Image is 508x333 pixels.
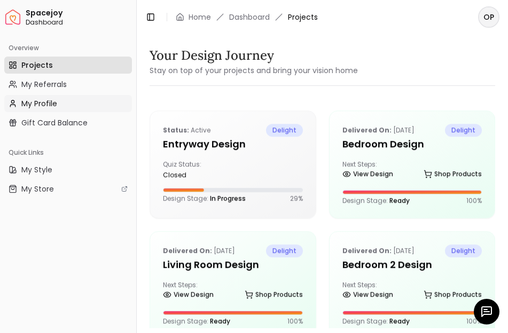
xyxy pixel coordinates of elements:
[342,137,482,152] h5: Bedroom design
[424,166,482,181] a: Shop Products
[445,124,482,137] span: delight
[288,12,318,22] span: Projects
[5,10,20,25] img: Spacejoy Logo
[150,47,358,64] h3: Your Design Journey
[163,244,235,257] p: [DATE]
[342,281,482,302] div: Next Steps:
[466,317,482,326] p: 100 %
[163,125,189,134] b: Status:
[163,281,303,302] div: Next Steps:
[479,7,498,27] span: OP
[342,317,410,326] p: Design Stage:
[189,12,211,22] a: Home
[342,287,393,302] a: View Design
[4,95,132,112] a: My Profile
[4,161,132,178] a: My Style
[342,160,482,181] div: Next Steps:
[163,171,229,179] div: closed
[342,257,482,272] h5: Bedroom 2 Design
[424,287,482,302] a: Shop Products
[21,117,88,128] span: Gift Card Balance
[26,18,132,27] span: Dashboard
[342,166,393,181] a: View Design
[21,164,52,175] span: My Style
[163,246,212,255] b: Delivered on:
[210,316,230,326] span: Ready
[342,246,392,255] b: Delivered on:
[342,244,415,257] p: [DATE]
[163,160,229,179] div: Quiz Status:
[21,98,57,109] span: My Profile
[4,180,132,197] a: My Store
[4,114,132,131] a: Gift Card Balance
[5,10,20,25] a: Spacejoy
[150,65,358,76] small: Stay on top of your projects and bring your vision home
[478,6,499,28] button: OP
[389,196,410,205] span: Ready
[466,196,482,205] p: 100 %
[163,287,214,302] a: View Design
[26,9,132,18] span: Spacejoy
[163,194,246,203] p: Design Stage:
[342,125,392,134] b: Delivered on:
[266,244,303,257] span: delight
[210,194,246,203] span: In Progress
[4,39,132,57] div: Overview
[163,137,303,152] h5: entryway design
[21,184,54,194] span: My Store
[342,124,415,137] p: [DATE]
[287,317,303,326] p: 100 %
[21,79,67,90] span: My Referrals
[245,287,303,302] a: Shop Products
[4,57,132,74] a: Projects
[21,60,53,70] span: Projects
[163,124,210,137] p: active
[342,196,410,205] p: Design Stage:
[266,124,303,137] span: delight
[290,194,303,203] p: 29 %
[4,144,132,161] div: Quick Links
[389,316,410,326] span: Ready
[163,317,230,326] p: Design Stage:
[176,12,318,22] nav: breadcrumb
[445,244,482,257] span: delight
[229,12,270,22] a: Dashboard
[163,257,303,272] h5: Living Room design
[4,76,132,93] a: My Referrals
